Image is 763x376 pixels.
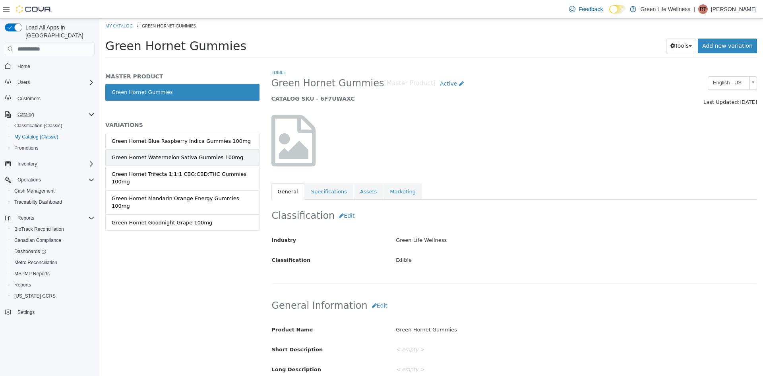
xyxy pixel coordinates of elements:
div: Green Hornet Trifecta 1:1:1 CBG:CBD:THC Gummies 100mg [12,152,154,167]
span: Industry [172,218,197,224]
button: Tools [567,20,597,35]
span: MSPMP Reports [14,271,50,277]
div: Green Hornet Mandarin Orange Energy Gummies 100mg [12,176,154,191]
span: Green Hornet Gummies [43,4,97,10]
button: [US_STATE] CCRS [8,290,98,302]
a: Assets [254,165,284,181]
div: Edible [290,235,663,249]
span: Active [341,62,358,68]
small: [Master Product] [285,62,337,68]
span: My Catalog (Classic) [11,132,95,142]
span: Reports [14,213,95,223]
span: Classification [172,238,211,244]
div: Green Hornet Goodnight Grape 100mg [12,200,113,208]
span: Operations [17,177,41,183]
button: Home [2,60,98,72]
a: MSPMP Reports [11,269,53,279]
span: Home [14,61,95,71]
button: Cash Management [8,185,98,197]
span: English - US [609,58,647,70]
a: Settings [14,308,38,317]
button: Metrc Reconciliation [8,257,98,268]
span: Long Description [172,348,222,354]
a: Classification (Classic) [11,121,66,131]
a: Marketing [284,165,323,181]
button: My Catalog (Classic) [8,131,98,142]
span: Promotions [14,145,39,151]
a: Green Hornet Gummies [6,65,160,82]
h2: Classification [172,190,658,205]
button: BioTrack Reconciliation [8,224,98,235]
div: Green Hornet Gummies [290,304,663,318]
a: Add new variation [598,20,658,35]
span: Dashboards [11,247,95,256]
span: Settings [17,309,35,316]
span: Traceabilty Dashboard [11,197,95,207]
button: Users [14,78,33,87]
button: Catalog [2,109,98,120]
span: Reports [11,280,95,290]
a: Metrc Reconciliation [11,258,60,267]
span: [DATE] [640,80,658,86]
span: Metrc Reconciliation [11,258,95,267]
a: Home [14,62,33,71]
a: My Catalog [6,4,33,10]
div: Green Hornet Watermelon Sativa Gummies 100mg [12,135,144,143]
p: | [693,4,695,14]
p: [PERSON_NAME] [711,4,757,14]
button: Operations [2,174,98,185]
button: Inventory [14,159,40,169]
a: BioTrack Reconciliation [11,224,67,234]
span: Reports [14,282,31,288]
h2: General Information [172,280,658,294]
h5: CATALOG SKU - 6F7UWAXC [172,76,533,84]
span: Promotions [11,143,95,153]
span: Canadian Compliance [14,237,61,244]
span: Dashboards [14,248,46,255]
button: Users [2,77,98,88]
a: Edible [172,51,186,56]
a: Promotions [11,143,42,153]
span: Green Hornet Gummies [172,58,285,71]
img: Cova [16,5,52,13]
span: BioTrack Reconciliation [14,226,64,232]
span: Users [14,78,95,87]
button: Operations [14,175,44,185]
button: Reports [14,213,37,223]
a: General [172,165,205,181]
a: My Catalog (Classic) [11,132,62,142]
h5: MASTER PRODUCT [6,54,160,61]
div: Green Hornet Blue Raspberry Indica Gummies 100mg [12,119,151,127]
span: Customers [17,95,41,102]
button: Classification (Classic) [8,120,98,131]
span: Catalog [14,110,95,119]
a: Dashboards [11,247,49,256]
span: Washington CCRS [11,291,95,301]
a: Cash Management [11,186,58,196]
p: Green Life Wellness [640,4,690,14]
a: Reports [11,280,34,290]
span: Short Description [172,328,224,334]
a: Canadian Compliance [11,236,64,245]
span: Catalog [17,111,34,118]
span: Cash Management [14,188,54,194]
span: Load All Apps in [GEOGRAPHIC_DATA] [22,23,95,39]
span: Home [17,63,30,70]
span: [US_STATE] CCRS [14,293,56,299]
span: Reports [17,215,34,221]
a: Traceabilty Dashboard [11,197,65,207]
span: Inventory [17,161,37,167]
button: Customers [2,93,98,104]
a: Feedback [566,1,606,17]
span: My Catalog (Classic) [14,134,58,140]
button: Catalog [14,110,37,119]
span: Settings [14,307,95,317]
a: English - US [608,58,658,71]
span: Classification (Classic) [14,123,62,129]
a: [US_STATE] CCRS [11,291,59,301]
div: < empty > [290,324,663,338]
span: MSPMP Reports [11,269,95,279]
h5: VARIATIONS [6,103,160,110]
span: Product Name [172,308,214,314]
